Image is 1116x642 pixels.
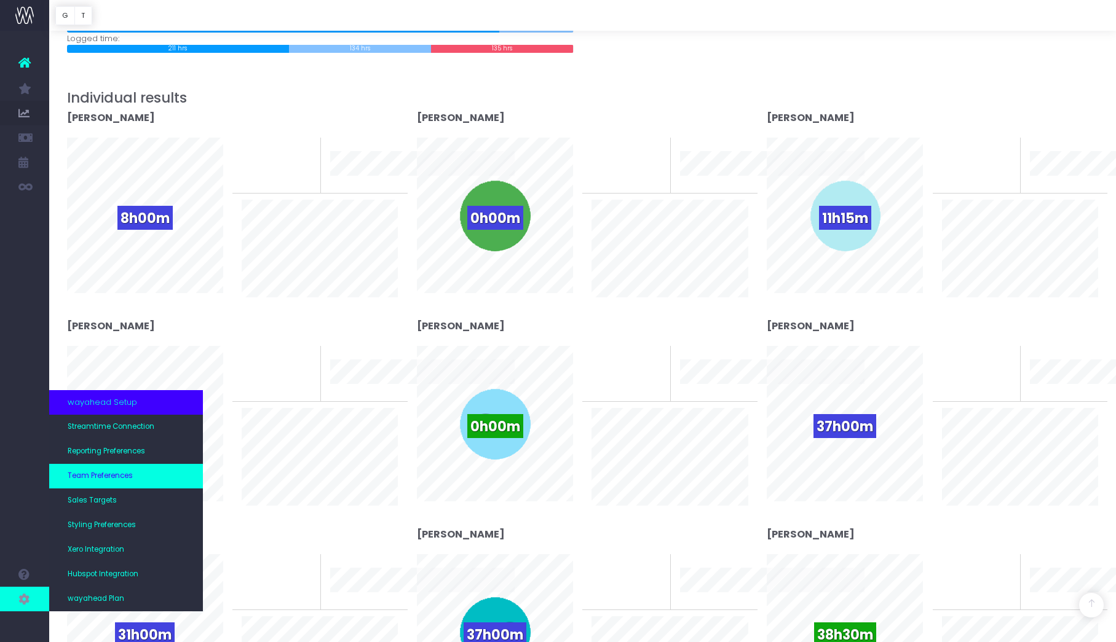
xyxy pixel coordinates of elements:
span: 0% [991,554,1011,574]
span: 10 week trend [330,179,386,191]
span: 11h15m [819,206,871,230]
span: 0% [291,138,311,158]
a: Xero Integration [49,538,203,562]
span: 0h00m [467,206,523,230]
a: Sales Targets [49,488,203,513]
span: 10 week trend [1030,387,1085,399]
span: Team Preferences [68,471,133,482]
span: Styling Preferences [68,520,136,531]
span: 10 week trend [330,595,386,608]
strong: [PERSON_NAME] [417,527,505,541]
span: 0% [291,554,311,574]
span: wayahead Plan [68,593,124,605]
span: 0% [641,554,661,574]
a: Team Preferences [49,464,203,488]
div: Vertical button group [55,6,92,25]
a: Reporting Preferences [49,439,203,464]
div: 135 hrs [431,45,574,53]
span: Hubspot Integration [68,569,138,580]
span: 0% [641,346,661,366]
span: To last week [942,574,992,587]
a: Streamtime Connection [49,415,203,439]
a: Styling Preferences [49,513,203,538]
strong: [PERSON_NAME] [767,319,855,333]
a: wayahead Plan [49,587,203,611]
strong: [PERSON_NAME] [417,111,505,125]
div: 211 hrs [67,45,290,53]
strong: [PERSON_NAME] [417,319,505,333]
span: 10 week trend [680,595,735,608]
h3: Individual results [67,90,1099,106]
div: 134 hrs [289,45,431,53]
span: 0% [991,346,1011,366]
span: 10 week trend [1030,595,1085,608]
img: images/default_profile_image.png [15,617,34,636]
span: 0% [991,138,1011,158]
span: 10 week trend [330,387,386,399]
span: 37h00m [813,414,876,438]
span: 0h00m [467,414,523,438]
strong: [PERSON_NAME] [67,319,155,333]
span: To last week [592,366,642,378]
span: Sales Targets [68,495,117,506]
button: T [74,6,92,25]
span: 10 week trend [680,179,735,191]
a: Hubspot Integration [49,562,203,587]
span: 0% [641,138,661,158]
span: 8h00m [117,206,173,230]
strong: [PERSON_NAME] [67,111,155,125]
span: To last week [242,366,292,378]
span: To last week [592,158,642,170]
span: Xero Integration [68,544,124,555]
button: G [55,6,75,25]
span: To last week [242,158,292,170]
span: To last week [242,574,292,587]
span: To last week [942,158,992,170]
span: Reporting Preferences [68,446,145,457]
span: 10 week trend [1030,179,1085,191]
span: 0% [291,346,311,366]
span: To last week [942,366,992,378]
span: To last week [592,574,642,587]
span: Streamtime Connection [68,421,154,433]
strong: [PERSON_NAME] [767,527,855,541]
strong: [PERSON_NAME] [767,111,855,125]
span: wayahead Setup [68,396,137,409]
span: 10 week trend [680,387,735,399]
